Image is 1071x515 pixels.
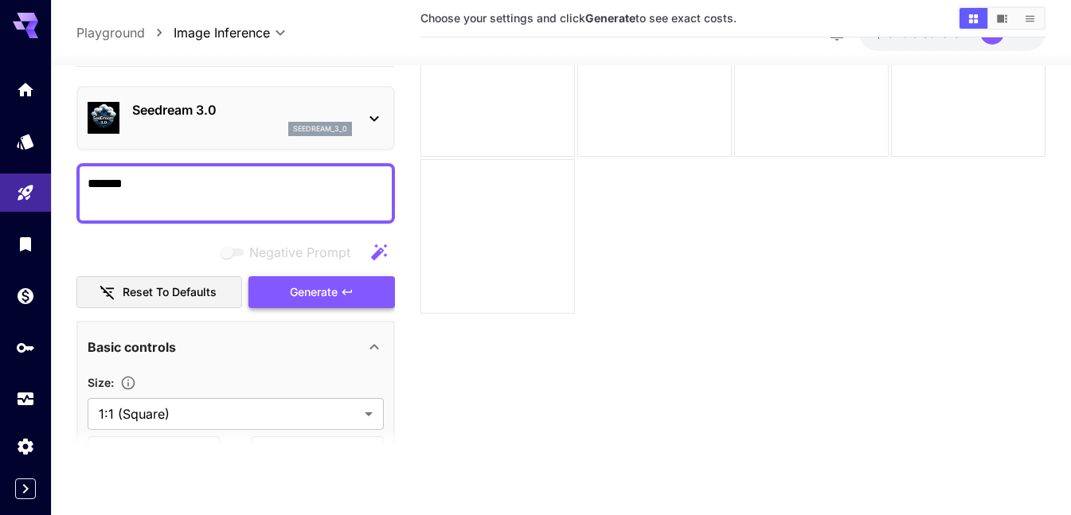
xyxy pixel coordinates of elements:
div: Playground [16,183,35,203]
div: Settings [16,436,35,456]
div: Usage [16,389,35,409]
span: Negative prompts are not compatible with the selected model. [217,242,363,262]
span: Size : [88,376,114,389]
span: Image Inference [174,23,270,42]
span: Negative Prompt [249,243,350,262]
div: Seedream 3.0seedream_3_0 [88,94,384,142]
div: Show images in grid viewShow images in video viewShow images in list view [958,6,1046,30]
button: Show images in video view [988,8,1016,29]
button: Reset to defaults [76,276,242,309]
a: Playground [76,23,145,42]
b: Generate [585,11,635,25]
span: credits left [912,26,967,40]
button: Show images in list view [1016,8,1044,29]
nav: breadcrumb [76,23,174,42]
div: API Keys [16,337,35,357]
span: 1:1 (Square) [99,404,358,423]
div: Home [16,80,35,99]
div: Library [16,234,35,254]
p: Seedream 3.0 [132,100,352,119]
div: Wallet [16,286,35,306]
button: Adjust the dimensions of the generated image by specifying its width and height in pixels, or sel... [114,375,143,391]
p: Basic controls [88,337,176,357]
button: Expand sidebar [15,478,36,499]
button: Show images in grid view [960,8,987,29]
p: seedream_3_0 [293,123,347,135]
span: Choose your settings and click to see exact costs. [420,11,737,25]
button: Generate [248,276,395,309]
span: $16.15 [875,26,912,40]
div: Basic controls [88,328,384,366]
div: Models [16,131,35,151]
span: Generate [290,283,338,302]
